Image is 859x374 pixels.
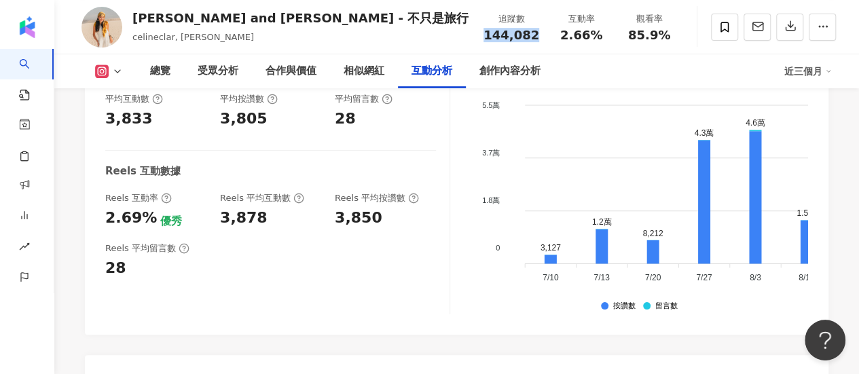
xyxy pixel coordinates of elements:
[655,302,677,311] div: 留言數
[105,164,181,179] div: Reels 互動數據
[628,29,670,42] span: 85.9%
[198,63,238,79] div: 受眾分析
[19,49,46,102] a: search
[483,12,539,26] div: 追蹤數
[220,109,268,130] div: 3,805
[543,272,559,282] tspan: 7/10
[613,302,635,311] div: 按讚數
[749,272,761,282] tspan: 8/3
[344,63,384,79] div: 相似網紅
[220,208,268,229] div: 3,878
[105,208,157,229] div: 2.69%
[105,93,163,105] div: 平均互動數
[479,63,541,79] div: 創作內容分析
[16,16,38,38] img: logo icon
[696,272,712,282] tspan: 7/27
[160,214,182,229] div: 優秀
[81,7,122,48] img: KOL Avatar
[482,149,500,157] tspan: 3.7萬
[105,242,189,255] div: Reels 平均留言數
[266,63,316,79] div: 合作與價值
[335,109,356,130] div: 28
[798,272,814,282] tspan: 8/10
[483,28,539,42] span: 144,082
[335,93,392,105] div: 平均留言數
[412,63,452,79] div: 互動分析
[220,192,304,204] div: Reels 平均互動數
[560,29,602,42] span: 2.66%
[496,244,500,252] tspan: 0
[150,63,170,79] div: 總覽
[644,272,661,282] tspan: 7/20
[132,32,254,42] span: celineclar, [PERSON_NAME]
[19,233,30,263] span: rise
[805,320,845,360] iframe: Help Scout Beacon - Open
[105,192,172,204] div: Reels 互動率
[105,109,153,130] div: 3,833
[132,10,469,26] div: [PERSON_NAME] and [PERSON_NAME] - 不只是旅行
[335,208,382,229] div: 3,850
[593,272,610,282] tspan: 7/13
[335,192,419,204] div: Reels 平均按讚數
[482,101,500,109] tspan: 5.5萬
[555,12,607,26] div: 互動率
[105,258,126,279] div: 28
[623,12,675,26] div: 觀看率
[482,196,500,204] tspan: 1.8萬
[220,93,278,105] div: 平均按讚數
[784,60,832,82] div: 近三個月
